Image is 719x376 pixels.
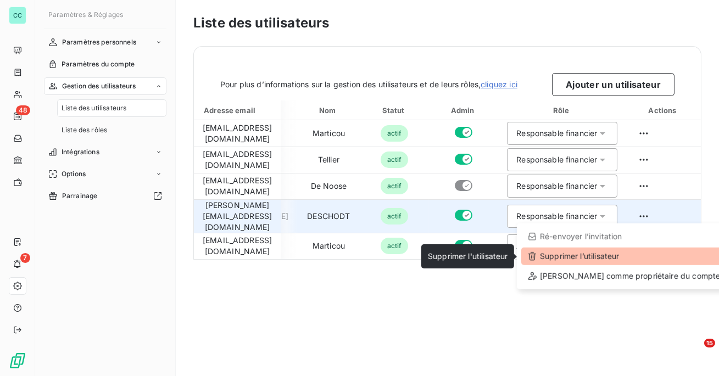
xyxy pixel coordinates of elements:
[704,339,715,347] span: 15
[428,251,508,261] span: Supprimer l'utilisateur
[682,339,708,365] iframe: Intercom live chat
